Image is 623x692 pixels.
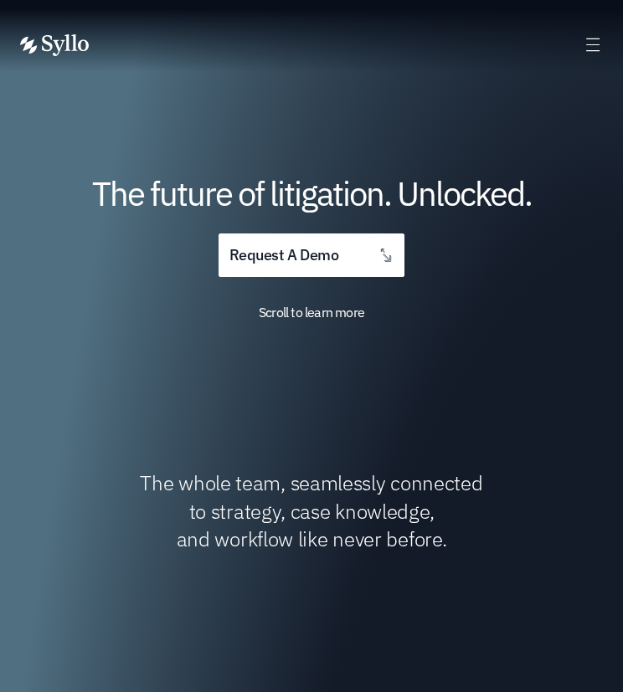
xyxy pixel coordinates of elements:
[259,304,364,320] span: Scroll to learn more
[229,248,338,264] span: request a demo
[219,233,404,278] a: request a demo
[20,34,89,56] img: Vector
[57,175,566,212] h1: The future of litigation. Unlocked.
[17,469,606,554] h1: The whole team, seamlessly connected to strategy, case knowledge, and workflow like never before.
